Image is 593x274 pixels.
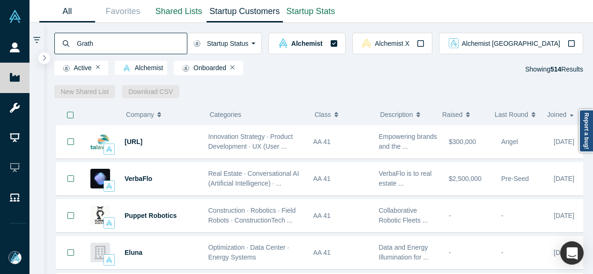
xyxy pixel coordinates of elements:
span: Optimization · Data Center · Energy Systems [208,244,289,261]
button: alchemist Vault LogoAlchemist [268,33,345,54]
img: alchemist Vault Logo [278,38,288,48]
button: Bookmark [56,200,85,232]
img: Startup status [182,65,189,72]
a: Puppet Robotics [125,212,177,219]
img: Alchemist Vault Logo [8,10,22,23]
span: - [449,249,451,256]
div: AA 41 [313,200,369,232]
img: alchemist Vault Logo [106,257,112,263]
span: [DATE] [554,175,574,182]
span: Raised [442,105,463,124]
img: Eluna's Logo [90,243,110,262]
button: Joined [547,105,577,124]
span: Categories [209,111,241,118]
button: Remove Filter [230,64,235,71]
span: Alchemist [119,65,163,72]
span: Company [126,105,154,124]
button: Bookmark [56,237,85,269]
img: Mia Scott's Account [8,251,22,264]
a: VerbaFlo [125,175,152,182]
span: [DATE] [554,138,574,145]
img: Talawa.ai's Logo [90,132,110,151]
span: Real Estate · Conversational AI (Artificial Intelligence) · ... [208,170,299,187]
a: [URL] [125,138,142,145]
strong: 514 [550,65,561,73]
span: - [501,249,504,256]
img: alchemistx Vault Logo [362,38,371,48]
img: alchemist_aj Vault Logo [449,38,459,48]
img: Startup status [63,65,70,72]
span: Angel [501,138,518,145]
a: Report a bug! [579,109,593,152]
button: Class [314,105,365,124]
span: Alchemist [GEOGRAPHIC_DATA] [462,40,560,47]
button: Last Round [495,105,537,124]
span: $2,500,000 [449,175,482,182]
div: AA 41 [313,237,369,269]
img: Puppet Robotics's Logo [90,206,110,225]
span: Alchemist [291,40,323,47]
button: alchemist_aj Vault LogoAlchemist [GEOGRAPHIC_DATA] [439,33,583,54]
span: $300,000 [449,138,476,145]
img: alchemist Vault Logo [106,220,112,226]
span: Class [314,105,331,124]
input: Search by company name, class, customer, one-liner or category [76,32,187,54]
button: Bookmark [56,163,85,195]
a: Eluna [125,249,142,256]
span: Collaborative Robotic Fleets ... [379,207,428,224]
button: Download CSV [122,85,179,98]
span: - [501,212,504,219]
span: Pre-Seed [501,175,529,182]
a: Shared Lists [151,0,207,22]
button: Remove Filter [96,64,100,71]
span: Onboarded [178,65,226,72]
span: Description [380,105,413,124]
button: alchemistx Vault LogoAlchemist X [352,33,432,54]
span: [DATE] [554,249,574,256]
img: Startup status [193,40,200,47]
span: [DATE] [554,212,574,219]
span: Construction · Robotics · Field Robots · ConstructionTech ... [208,207,296,224]
span: Active [59,65,92,72]
span: VerbaFlo is to real estate ... [379,170,432,187]
button: New Shared List [54,85,116,98]
span: Innovation Strategy · Product Development · UX (User ... [208,133,293,150]
img: alchemist Vault Logo [106,146,112,152]
button: Description [380,105,432,124]
a: All [39,0,95,22]
div: AA 41 [313,126,369,158]
span: Data and Energy Illumination for ... [379,244,429,261]
a: Startup Stats [283,0,339,22]
button: Raised [442,105,485,124]
button: Bookmark [56,125,85,158]
div: AA 41 [313,163,369,195]
a: Startup Customers [207,0,283,22]
span: Last Round [495,105,528,124]
a: Favorites [95,0,151,22]
span: Joined [547,105,566,124]
button: Startup Status [187,33,262,54]
span: - [449,212,451,219]
img: VerbaFlo's Logo [90,169,110,188]
span: Showing Results [525,65,583,73]
img: alchemist Vault Logo [123,65,130,72]
button: Company [126,105,195,124]
span: Empowering brands and the ... [379,133,437,150]
img: alchemist Vault Logo [106,183,112,189]
span: Alchemist X [375,40,409,47]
